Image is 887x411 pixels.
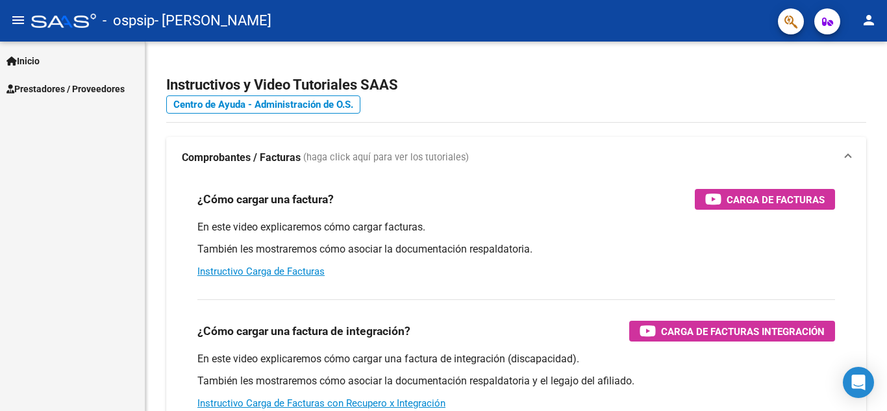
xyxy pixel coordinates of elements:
[197,220,835,234] p: En este video explicaremos cómo cargar facturas.
[197,322,410,340] h3: ¿Cómo cargar una factura de integración?
[197,266,325,277] a: Instructivo Carga de Facturas
[6,54,40,68] span: Inicio
[303,151,469,165] span: (haga click aquí para ver los tutoriales)
[197,374,835,388] p: También les mostraremos cómo asociar la documentación respaldatoria y el legajo del afiliado.
[197,352,835,366] p: En este video explicaremos cómo cargar una factura de integración (discapacidad).
[166,137,866,179] mat-expansion-panel-header: Comprobantes / Facturas (haga click aquí para ver los tutoriales)
[727,192,825,208] span: Carga de Facturas
[197,397,445,409] a: Instructivo Carga de Facturas con Recupero x Integración
[695,189,835,210] button: Carga de Facturas
[861,12,877,28] mat-icon: person
[103,6,155,35] span: - ospsip
[197,242,835,256] p: También les mostraremos cómo asociar la documentación respaldatoria.
[843,367,874,398] div: Open Intercom Messenger
[10,12,26,28] mat-icon: menu
[661,323,825,340] span: Carga de Facturas Integración
[182,151,301,165] strong: Comprobantes / Facturas
[6,82,125,96] span: Prestadores / Proveedores
[166,73,866,97] h2: Instructivos y Video Tutoriales SAAS
[166,95,360,114] a: Centro de Ayuda - Administración de O.S.
[155,6,271,35] span: - [PERSON_NAME]
[197,190,334,208] h3: ¿Cómo cargar una factura?
[629,321,835,342] button: Carga de Facturas Integración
